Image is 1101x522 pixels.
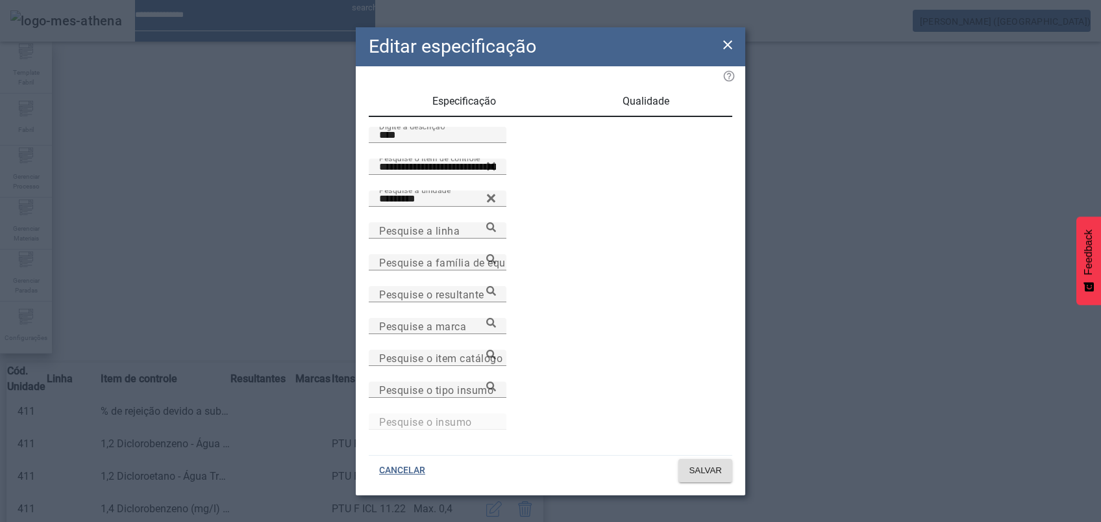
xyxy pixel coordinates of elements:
mat-label: Pesquise o item catálogo [379,352,502,364]
mat-label: Pesquise o resultante [379,288,484,300]
span: Feedback [1083,229,1095,275]
input: Number [379,223,496,239]
h2: Editar especificação [369,33,536,60]
mat-label: Pesquise o insumo [379,415,472,428]
span: Especificação [432,96,496,107]
mat-label: Pesquise o tipo insumo [379,384,493,396]
span: Qualidade [623,96,669,107]
input: Number [379,382,496,398]
mat-label: Pesquise a marca [379,320,466,332]
span: SALVAR [689,464,722,477]
mat-label: Pesquise a unidade [379,185,451,194]
button: CANCELAR [369,459,436,482]
button: Feedback - Mostrar pesquisa [1076,216,1101,305]
mat-label: Pesquise o item de controle [379,153,480,163]
input: Number [379,191,496,207]
mat-label: Pesquise a linha [379,224,460,237]
mat-label: Digite a descrição [379,122,445,131]
input: Number [379,255,496,270]
span: CANCELAR [379,464,425,477]
input: Number [379,319,496,334]
button: SALVAR [678,459,732,482]
mat-label: Pesquise a família de equipamento [379,256,552,268]
input: Number [379,159,496,175]
input: Number [379,414,496,430]
input: Number [379,350,496,366]
input: Number [379,287,496,302]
